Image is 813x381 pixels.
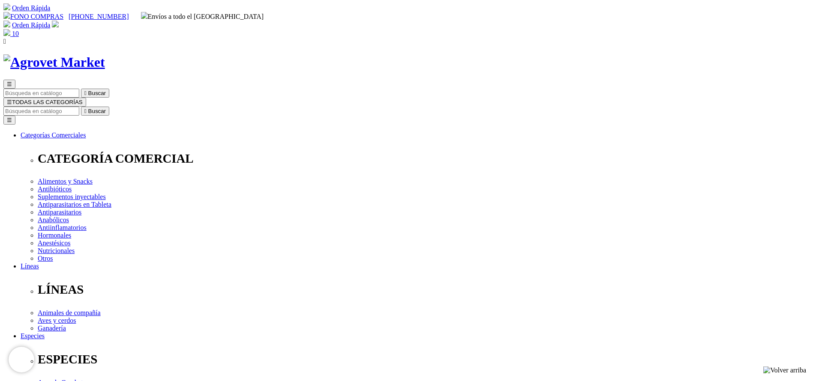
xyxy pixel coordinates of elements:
[3,89,79,98] input: Buscar
[3,12,10,19] img: phone.svg
[38,352,810,366] p: ESPECIES
[12,21,50,29] a: Orden Rápida
[38,152,810,166] p: CATEGORÍA COMERCIAL
[38,309,101,316] a: Animales de compañía
[12,4,50,12] a: Orden Rápida
[52,21,59,29] a: Acceda a su cuenta de cliente
[38,224,87,231] a: Antiinflamatorios
[38,232,71,239] a: Hormonales
[84,108,87,114] i: 
[38,255,53,262] a: Otros
[3,29,10,36] img: shopping-bag.svg
[81,89,109,98] button:  Buscar
[52,21,59,27] img: user.svg
[3,80,15,89] button: ☰
[38,178,93,185] a: Alimentos y Snacks
[3,38,6,45] i: 
[9,347,34,372] iframe: Brevo live chat
[69,13,129,20] a: [PHONE_NUMBER]
[38,193,106,200] a: Suplementos inyectables
[12,30,19,37] span: 10
[84,90,87,96] i: 
[3,107,79,116] input: Buscar
[38,283,810,297] p: LÍNEAS
[38,208,81,216] a: Antiparasitarios
[38,324,66,332] a: Ganadería
[38,201,111,208] a: Antiparasitarios en Tableta
[141,12,148,19] img: delivery-truck.svg
[38,317,76,324] a: Aves y cerdos
[21,332,45,339] a: Especies
[3,21,10,27] img: shopping-cart.svg
[21,262,39,270] a: Líneas
[141,13,264,20] span: Envíos a todo el [GEOGRAPHIC_DATA]
[3,116,15,125] button: ☰
[3,3,10,10] img: shopping-cart.svg
[81,107,109,116] button:  Buscar
[38,239,70,247] a: Anestésicos
[3,13,63,20] a: FONO COMPRAS
[763,366,806,374] img: Volver arriba
[38,216,69,223] a: Anabólicos
[88,90,106,96] span: Buscar
[3,98,86,107] button: ☰TODAS LAS CATEGORÍAS
[3,54,105,70] img: Agrovet Market
[38,247,75,254] a: Nutricionales
[38,185,72,193] a: Antibióticos
[88,108,106,114] span: Buscar
[7,99,12,105] span: ☰
[3,30,19,37] a: 10
[7,81,12,87] span: ☰
[21,131,86,139] a: Categorías Comerciales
